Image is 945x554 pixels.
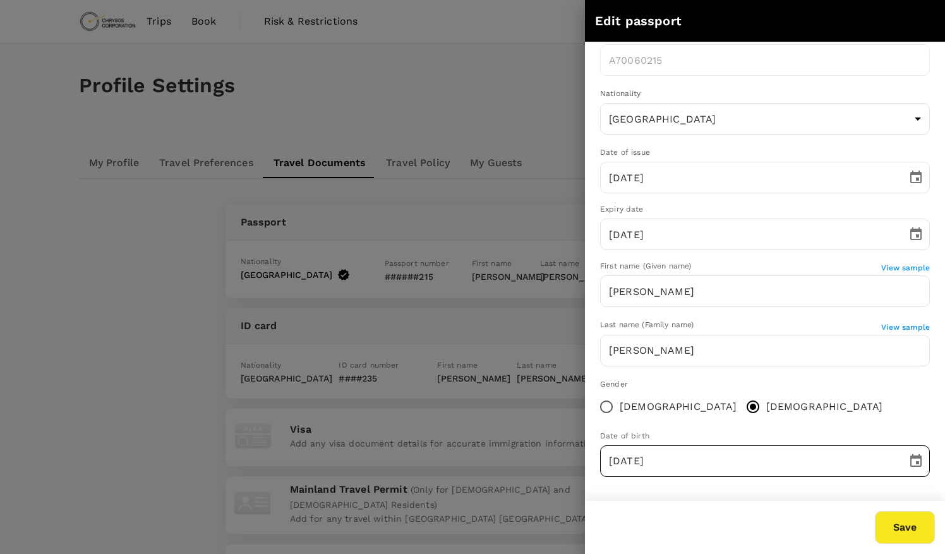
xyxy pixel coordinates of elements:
div: Nationality [600,88,930,100]
input: DD/MM/YYYY [600,162,898,193]
div: Date of issue [600,147,930,159]
span: View sample [881,263,930,272]
span: [DEMOGRAPHIC_DATA] [766,399,883,414]
span: View sample [881,323,930,332]
div: [GEOGRAPHIC_DATA] [600,103,930,135]
button: Save [875,511,935,544]
button: close [913,10,935,32]
div: Date of birth [600,430,930,443]
button: Choose date, selected date is Aug 21, 2023 [903,165,929,190]
button: Choose date, selected date is Dec 21, 1992 [903,449,929,474]
div: First name (Given name) [600,260,881,273]
div: Expiry date [600,203,930,216]
h6: Edit passport [595,11,913,31]
span: [DEMOGRAPHIC_DATA] [620,399,737,414]
div: Gender [600,378,930,391]
input: DD/MM/YYYY [600,219,898,250]
div: Last name (Family name) [600,319,881,332]
button: Choose date, selected date is Feb 21, 2029 [903,222,929,247]
input: DD/MM/YYYY [600,445,898,477]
